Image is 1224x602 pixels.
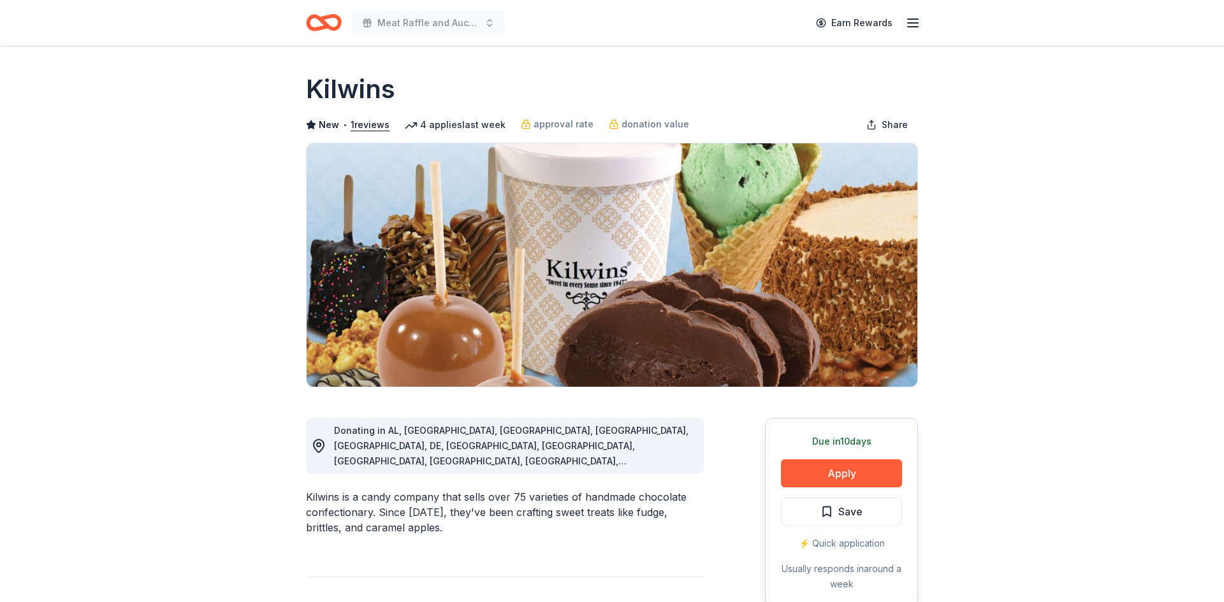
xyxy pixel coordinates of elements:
button: Meat Raffle and Auction [352,10,505,36]
a: Home [306,8,342,38]
a: donation value [609,117,689,132]
a: approval rate [521,117,594,132]
a: Earn Rewards [808,11,900,34]
h1: Kilwins [306,71,395,107]
div: ⚡️ Quick application [781,536,902,551]
span: Donating in AL, [GEOGRAPHIC_DATA], [GEOGRAPHIC_DATA], [GEOGRAPHIC_DATA], [GEOGRAPHIC_DATA], DE, [... [334,425,688,558]
span: Share [882,117,908,133]
button: 1reviews [351,117,390,133]
button: Share [856,112,918,138]
span: donation value [622,117,689,132]
img: Image for Kilwins [307,143,917,387]
span: Save [838,503,863,520]
div: Due in 10 days [781,434,902,449]
div: 4 applies last week [405,117,506,133]
button: Save [781,498,902,526]
span: New [319,117,339,133]
div: Usually responds in around a week [781,561,902,592]
button: Apply [781,459,902,487]
div: Kilwins is a candy company that sells over 75 varieties of handmade chocolate confectionary. Sinc... [306,489,704,535]
span: Meat Raffle and Auction [377,15,479,31]
span: approval rate [534,117,594,132]
span: • [343,120,347,130]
